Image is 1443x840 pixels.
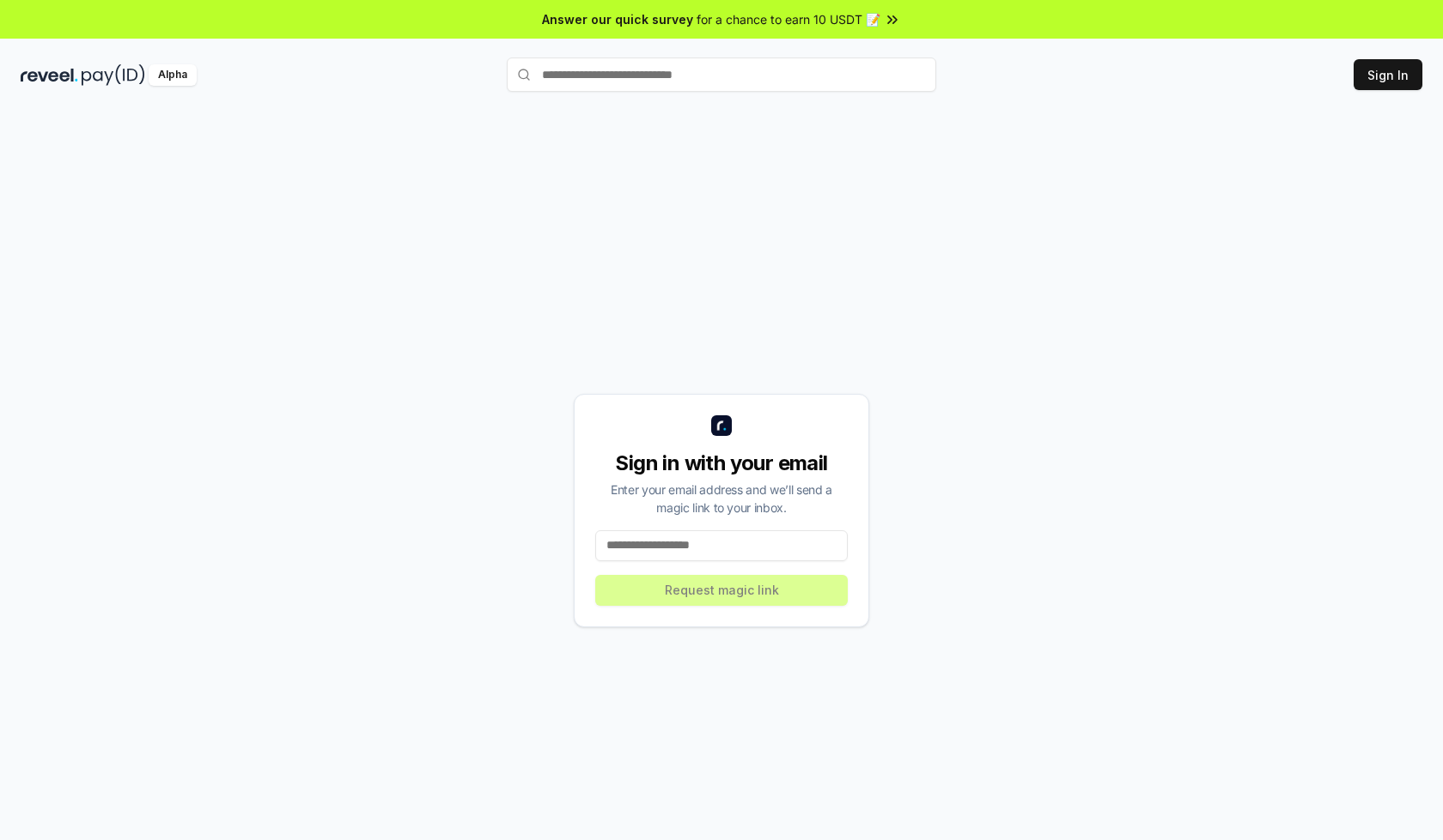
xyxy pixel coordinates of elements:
[595,480,848,517] div: Enter your email address and we’ll send a magic link to your inbox.
[711,415,732,436] img: logo_small
[82,64,145,86] img: pay_id
[595,450,848,477] div: Sign in with your email
[542,10,693,28] span: Answer our quick survey
[149,64,197,86] div: Alpha
[697,10,880,28] span: for a chance to earn 10 USDT 📝
[21,64,78,86] img: reveel_dark
[1354,59,1422,90] button: Sign In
